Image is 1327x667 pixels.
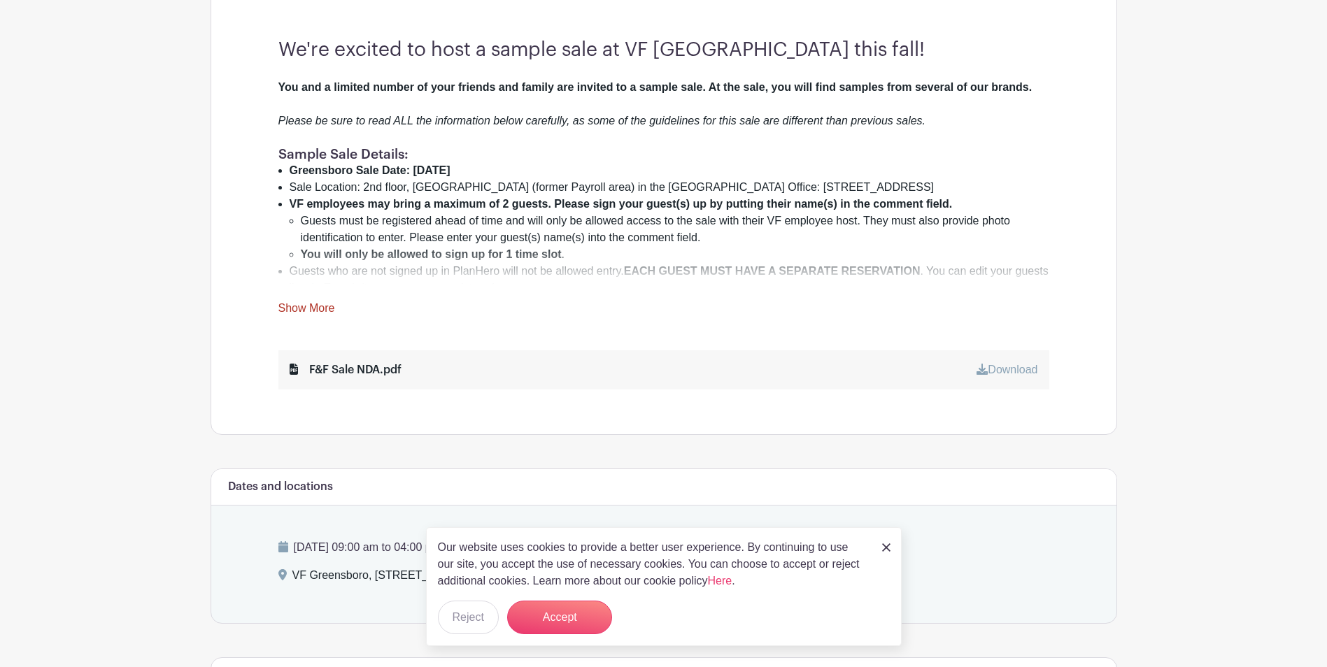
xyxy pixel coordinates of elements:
[882,543,890,552] img: close_button-5f87c8562297e5c2d7936805f587ecaba9071eb48480494691a3f1689db116b3.svg
[438,539,867,589] p: Our website uses cookies to provide a better user experience. By continuing to use our site, you ...
[301,246,1049,263] li: .
[290,164,450,176] strong: Greensboro Sale Date: [DATE]
[278,539,1049,556] p: [DATE] 09:00 am to 04:00 pm
[624,265,921,277] strong: EACH GUEST MUST HAVE A SEPARATE RESERVATION
[278,81,1032,93] strong: You and a limited number of your friends and family are invited to a sample sale. At the sale, yo...
[290,361,402,378] div: F&F Sale NDA.pdf
[438,601,499,634] button: Reject
[278,38,1049,62] h3: We're excited to host a sample sale at VF [GEOGRAPHIC_DATA] this fall!
[292,567,486,589] div: VF Greensboro, [STREET_ADDRESS]
[507,601,612,634] button: Accept
[290,179,1049,196] li: Sale Location: 2nd floor, [GEOGRAPHIC_DATA] (former Payroll area) in the [GEOGRAPHIC_DATA] Office...
[228,480,333,494] h6: Dates and locations
[977,364,1037,375] a: Download
[278,302,335,320] a: Show More
[301,213,1049,246] li: Guests must be registered ahead of time and will only be allowed access to the sale with their VF...
[278,115,926,127] em: Please be sure to read ALL the information below carefully, as some of the guidelines for this sa...
[290,198,953,210] strong: VF employees may bring a maximum of 2 guests. Please sign your guest(s) up by putting their name(...
[708,575,732,587] a: Here
[301,248,562,260] strong: You will only be allowed to sign up for 1 time slot
[278,146,1049,162] h1: Sample Sale Details:
[290,263,1049,296] li: Guests who are not signed up in PlanHero will not be allowed entry. . You can edit your guests li...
